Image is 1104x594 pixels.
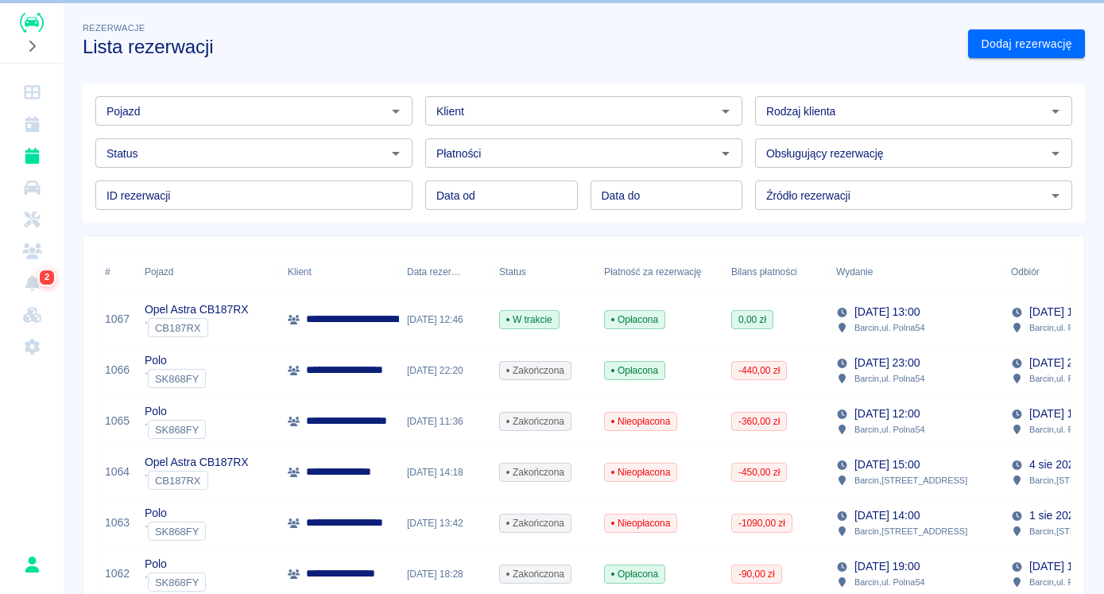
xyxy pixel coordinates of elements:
[854,575,925,589] p: Barcin , ul. Polna54
[715,142,737,165] button: Otwórz
[41,270,53,285] span: 2
[105,250,110,294] div: #
[1029,320,1100,335] p: Barcin , ul. Polna54
[399,250,491,294] div: Data rezerwacji
[385,142,407,165] button: Otwórz
[399,396,491,447] div: [DATE] 11:36
[732,567,781,581] span: -90,00 zł
[149,526,205,538] span: SK868FY
[732,363,786,378] span: -440,00 zł
[605,313,664,327] span: Opłacona
[968,29,1085,59] a: Dodaj rezerwację
[145,471,249,490] div: `
[732,313,773,327] span: 0,00 zł
[1029,304,1094,320] p: [DATE] 13:00
[105,464,130,480] a: 1064
[280,250,399,294] div: Klient
[6,140,57,172] a: Rezerwacje
[461,261,483,283] button: Sort
[149,475,207,487] span: CB187RX
[399,447,491,498] div: [DATE] 14:18
[6,108,57,140] a: Kalendarz
[1029,558,1094,575] p: [DATE] 19:00
[854,507,920,524] p: [DATE] 14:00
[873,261,895,283] button: Sort
[145,420,206,439] div: `
[15,548,48,581] button: Krzysztof Przybyła
[20,13,44,33] img: Renthelp
[1029,422,1100,437] p: Barcin , ul. Polna54
[6,235,57,267] a: Klienci
[500,465,571,479] span: Zakończona
[149,373,205,385] span: SK868FY
[399,294,491,345] div: [DATE] 12:46
[1044,100,1067,122] button: Otwórz
[83,36,955,58] h3: Lista rezerwacji
[1044,142,1067,165] button: Otwórz
[1029,355,1094,371] p: [DATE] 23:00
[145,556,206,573] p: Polo
[145,369,206,388] div: `
[1029,406,1094,422] p: [DATE] 12:00
[385,100,407,122] button: Otwórz
[854,422,925,437] p: Barcin , ul. Polna54
[97,250,137,294] div: #
[605,363,664,378] span: Opłacona
[1029,371,1100,386] p: Barcin , ul. Polna54
[145,403,206,420] p: Polo
[854,473,967,487] p: Barcin , [STREET_ADDRESS]
[715,100,737,122] button: Otwórz
[20,36,44,56] button: Rozwiń nawigację
[149,424,205,436] span: SK868FY
[145,573,206,592] div: `
[83,23,145,33] span: Rezerwacje
[105,413,130,429] a: 1065
[149,322,207,334] span: CB187RX
[105,362,130,379] a: 1066
[145,522,206,541] div: `
[732,465,786,479] span: -450,00 zł
[6,331,57,363] a: Ustawienia
[854,355,920,371] p: [DATE] 23:00
[499,250,526,294] div: Status
[288,250,312,294] div: Klient
[605,465,676,479] span: Nieopłacona
[145,318,249,337] div: `
[1044,184,1067,207] button: Otwórz
[6,204,57,235] a: Serwisy
[854,304,920,320] p: [DATE] 13:00
[105,311,130,328] a: 1067
[137,250,280,294] div: Pojazd
[604,250,702,294] div: Płatność za rezerwację
[399,498,491,549] div: [DATE] 13:42
[407,250,461,294] div: Data rezerwacji
[1029,575,1100,589] p: Barcin , ul. Polna54
[1011,250,1040,294] div: Odbiór
[145,352,206,369] p: Polo
[854,524,967,538] p: Barcin , [STREET_ADDRESS]
[723,250,828,294] div: Bilans płatności
[732,516,792,530] span: -1090,00 zł
[6,76,57,108] a: Dashboard
[500,567,571,581] span: Zakończona
[605,414,676,429] span: Nieopłacona
[836,250,873,294] div: Wydanie
[399,345,491,396] div: [DATE] 22:20
[828,250,1003,294] div: Wydanie
[6,299,57,331] a: Widget WWW
[732,414,786,429] span: -360,00 zł
[596,250,723,294] div: Płatność za rezerwację
[591,181,743,210] input: DD.MM.YYYY
[425,181,578,210] input: DD.MM.YYYY
[605,567,664,581] span: Opłacona
[145,301,249,318] p: Opel Astra CB187RX
[145,454,249,471] p: Opel Astra CB187RX
[145,250,173,294] div: Pojazd
[854,456,920,473] p: [DATE] 15:00
[6,172,57,204] a: Flota
[149,577,205,588] span: SK868FY
[500,363,571,378] span: Zakończona
[1040,261,1062,283] button: Sort
[854,558,920,575] p: [DATE] 19:00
